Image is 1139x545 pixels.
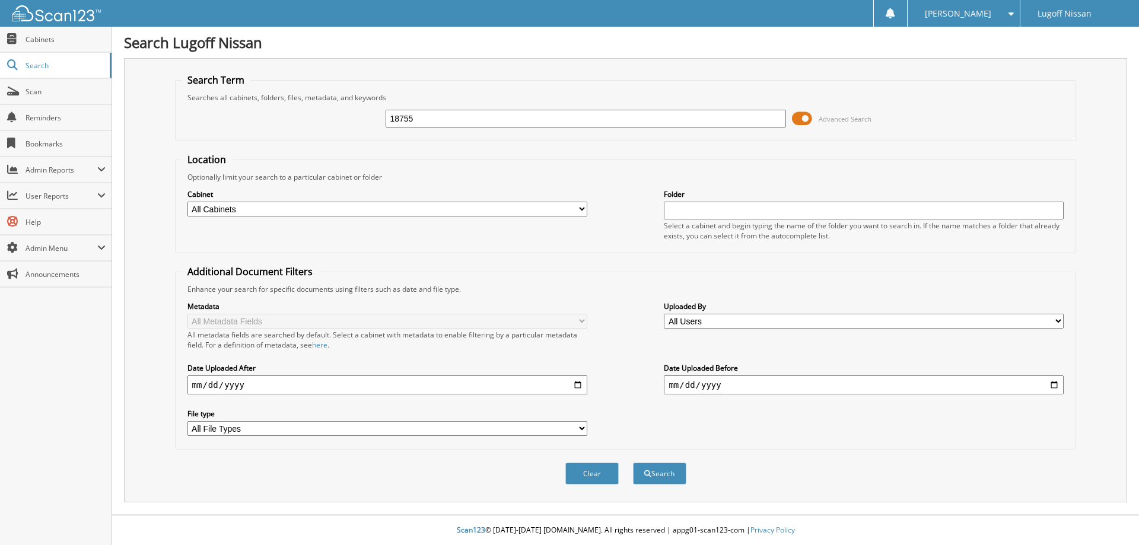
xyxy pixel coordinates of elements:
[26,34,106,44] span: Cabinets
[664,301,1064,311] label: Uploaded By
[112,516,1139,545] div: © [DATE]-[DATE] [DOMAIN_NAME]. All rights reserved | appg01-scan123-com |
[182,74,250,87] legend: Search Term
[182,172,1070,182] div: Optionally limit your search to a particular cabinet or folder
[182,93,1070,103] div: Searches all cabinets, folders, files, metadata, and keywords
[664,363,1064,373] label: Date Uploaded Before
[664,221,1064,241] div: Select a cabinet and begin typing the name of the folder you want to search in. If the name match...
[819,114,871,123] span: Advanced Search
[26,87,106,97] span: Scan
[750,525,795,535] a: Privacy Policy
[187,189,587,199] label: Cabinet
[26,113,106,123] span: Reminders
[26,243,97,253] span: Admin Menu
[26,191,97,201] span: User Reports
[457,525,485,535] span: Scan123
[925,10,991,17] span: [PERSON_NAME]
[187,363,587,373] label: Date Uploaded After
[26,139,106,149] span: Bookmarks
[26,60,104,71] span: Search
[1080,488,1139,545] iframe: Chat Widget
[26,217,106,227] span: Help
[664,189,1064,199] label: Folder
[182,153,232,166] legend: Location
[124,33,1127,52] h1: Search Lugoff Nissan
[12,5,101,21] img: scan123-logo-white.svg
[633,463,686,485] button: Search
[312,340,327,350] a: here
[664,375,1064,394] input: end
[187,301,587,311] label: Metadata
[565,463,619,485] button: Clear
[187,375,587,394] input: start
[26,269,106,279] span: Announcements
[182,265,319,278] legend: Additional Document Filters
[182,284,1070,294] div: Enhance your search for specific documents using filters such as date and file type.
[187,330,587,350] div: All metadata fields are searched by default. Select a cabinet with metadata to enable filtering b...
[26,165,97,175] span: Admin Reports
[1038,10,1092,17] span: Lugoff Nissan
[187,409,587,419] label: File type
